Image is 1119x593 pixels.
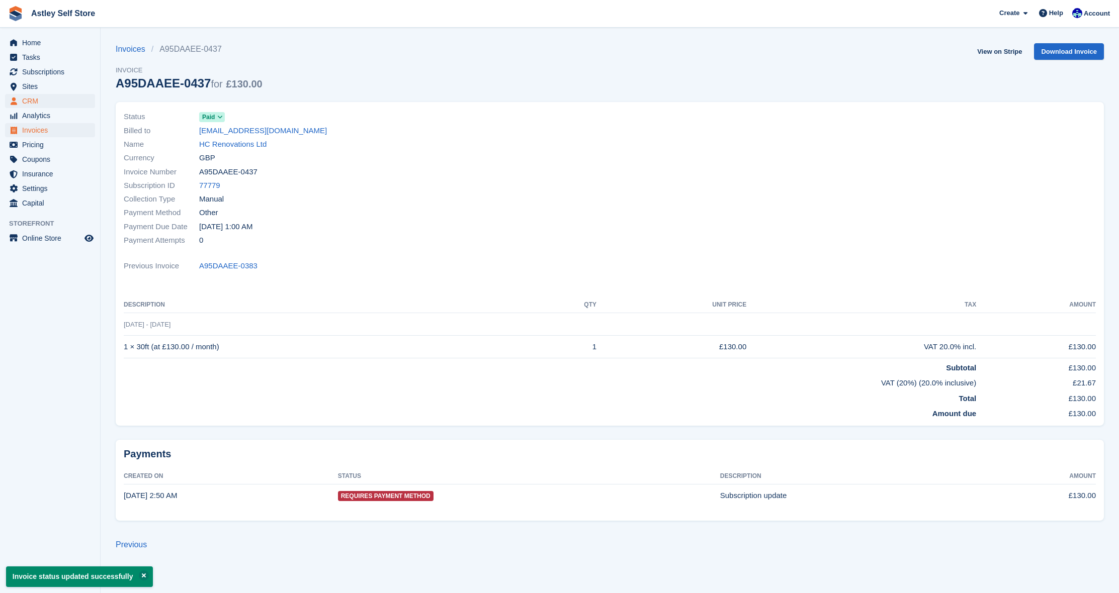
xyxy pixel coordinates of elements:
[22,50,82,64] span: Tasks
[22,231,82,245] span: Online Store
[199,152,215,164] span: GBP
[124,321,170,328] span: [DATE] - [DATE]
[5,94,95,108] a: menu
[5,36,95,50] a: menu
[976,389,1096,405] td: £130.00
[987,468,1096,484] th: Amount
[720,468,987,484] th: Description
[22,123,82,137] span: Invoices
[596,336,746,358] td: £130.00
[5,109,95,123] a: menu
[124,152,199,164] span: Currency
[932,409,977,418] strong: Amount due
[746,341,976,353] div: VAT 20.0% incl.
[976,358,1096,373] td: £130.00
[976,373,1096,389] td: £21.67
[116,65,263,75] span: Invoice
[1072,8,1082,18] img: Gemma Parkinson
[1084,9,1110,19] span: Account
[199,111,225,123] a: Paid
[22,94,82,108] span: CRM
[199,125,327,137] a: [EMAIL_ADDRESS][DOMAIN_NAME]
[124,125,199,137] span: Billed to
[199,139,267,150] a: HC Renovations Ltd
[226,78,262,89] span: £130.00
[22,167,82,181] span: Insurance
[116,540,147,549] a: Previous
[999,8,1019,18] span: Create
[22,65,82,79] span: Subscriptions
[542,297,596,313] th: QTY
[211,78,222,89] span: for
[1034,43,1104,60] a: Download Invoice
[720,484,987,507] td: Subscription update
[976,336,1096,358] td: £130.00
[22,36,82,50] span: Home
[199,260,257,272] a: A95DAAEE-0383
[5,65,95,79] a: menu
[124,491,177,500] time: 2025-09-01 01:50:27 UTC
[5,231,95,245] a: menu
[542,336,596,358] td: 1
[22,152,82,166] span: Coupons
[83,232,95,244] a: Preview store
[124,448,1096,460] h2: Payments
[596,297,746,313] th: Unit Price
[338,468,720,484] th: Status
[5,152,95,166] a: menu
[124,297,542,313] th: Description
[124,207,199,219] span: Payment Method
[27,5,99,22] a: Astley Self Store
[976,297,1096,313] th: Amount
[959,394,976,403] strong: Total
[5,167,95,181] a: menu
[124,235,199,246] span: Payment Attempts
[22,196,82,210] span: Capital
[22,138,82,152] span: Pricing
[973,43,1026,60] a: View on Stripe
[22,181,82,195] span: Settings
[8,6,23,21] img: stora-icon-8386f47178a22dfd0bd8f6a31ec36ba5ce8667c1dd55bd0f319d3a0aa187defe.svg
[946,363,976,372] strong: Subtotal
[5,123,95,137] a: menu
[199,221,252,233] time: 2025-09-02 00:00:00 UTC
[987,484,1096,507] td: £130.00
[746,297,976,313] th: Tax
[5,79,95,93] a: menu
[116,43,151,55] a: Invoices
[5,138,95,152] a: menu
[9,219,100,229] span: Storefront
[199,193,224,205] span: Manual
[202,113,215,122] span: Paid
[22,109,82,123] span: Analytics
[338,491,434,501] span: Requires Payment Method
[199,166,257,178] span: A95DAAEE-0437
[116,76,263,90] div: A95DAAEE-0437
[124,336,542,358] td: 1 × 30ft (at £130.00 / month)
[199,235,203,246] span: 0
[1049,8,1063,18] span: Help
[199,207,218,219] span: Other
[124,193,199,205] span: Collection Type
[124,260,199,272] span: Previous Invoice
[5,50,95,64] a: menu
[124,468,338,484] th: Created On
[5,196,95,210] a: menu
[124,180,199,191] span: Subscription ID
[199,180,220,191] a: 77779
[124,373,976,389] td: VAT (20%) (20.0% inclusive)
[124,139,199,150] span: Name
[5,181,95,195] a: menu
[976,404,1096,420] td: £130.00
[124,166,199,178] span: Invoice Number
[116,43,263,55] nav: breadcrumbs
[22,79,82,93] span: Sites
[6,566,153,587] p: Invoice status updated successfully
[124,221,199,233] span: Payment Due Date
[124,111,199,123] span: Status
